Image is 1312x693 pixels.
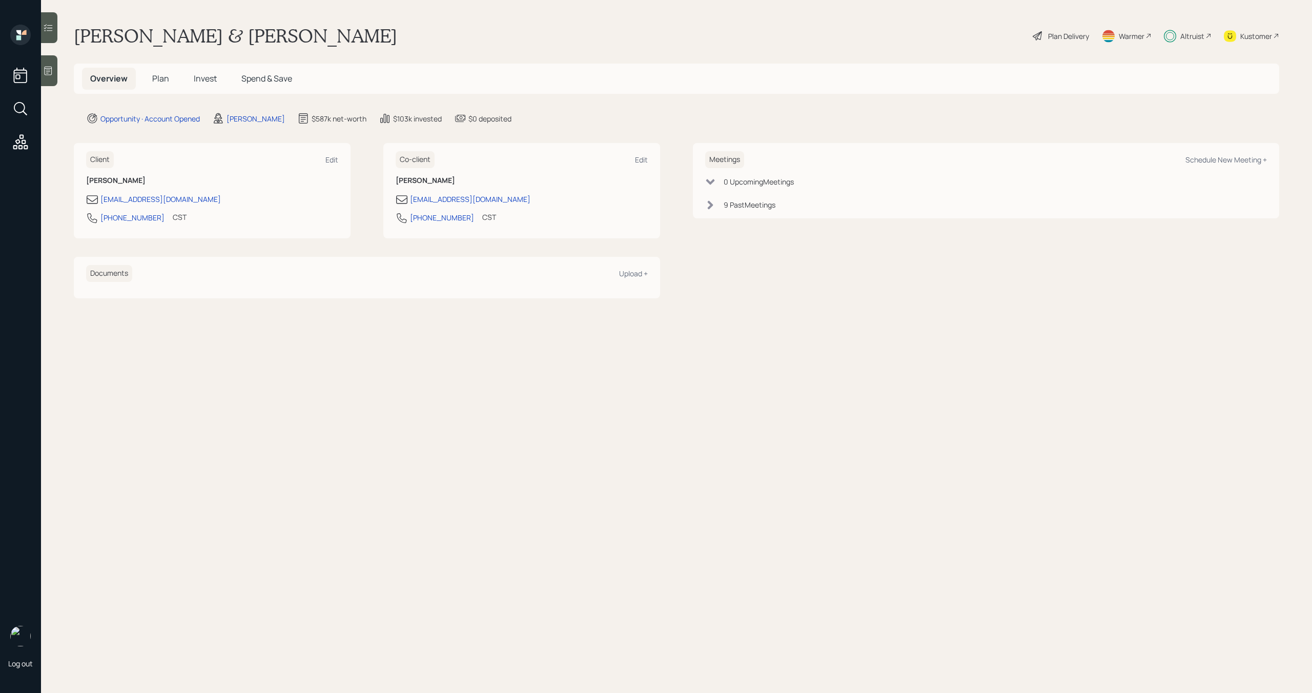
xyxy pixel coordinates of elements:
div: Edit [325,155,338,165]
div: [PHONE_NUMBER] [410,212,474,223]
div: Log out [8,659,33,668]
div: CST [173,212,187,222]
div: Schedule New Meeting + [1185,155,1267,165]
span: Spend & Save [241,73,292,84]
div: [PERSON_NAME] [227,113,285,124]
div: [PHONE_NUMBER] [100,212,165,223]
div: [EMAIL_ADDRESS][DOMAIN_NAME] [410,194,530,205]
span: Overview [90,73,128,84]
h6: [PERSON_NAME] [396,176,648,185]
div: [EMAIL_ADDRESS][DOMAIN_NAME] [100,194,221,205]
div: Kustomer [1240,31,1272,42]
div: 9 Past Meeting s [724,199,775,210]
div: 0 Upcoming Meeting s [724,176,794,187]
div: Warmer [1119,31,1144,42]
h6: Documents [86,265,132,282]
span: Plan [152,73,169,84]
div: $587k net-worth [312,113,366,124]
div: Upload + [619,269,648,278]
h6: [PERSON_NAME] [86,176,338,185]
div: Plan Delivery [1048,31,1089,42]
div: Opportunity · Account Opened [100,113,200,124]
img: michael-russo-headshot.png [10,626,31,646]
div: Edit [635,155,648,165]
div: Altruist [1180,31,1204,42]
span: Invest [194,73,217,84]
div: $0 deposited [468,113,511,124]
h6: Co-client [396,151,435,168]
div: CST [482,212,496,222]
h6: Client [86,151,114,168]
div: $103k invested [393,113,442,124]
h6: Meetings [705,151,744,168]
h1: [PERSON_NAME] & [PERSON_NAME] [74,25,397,47]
